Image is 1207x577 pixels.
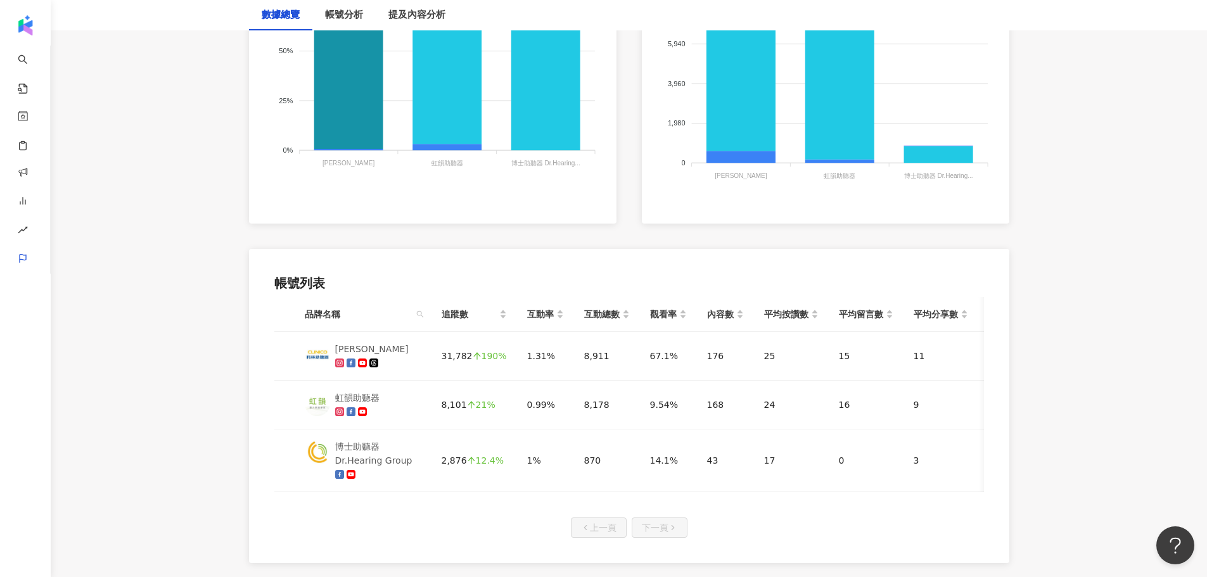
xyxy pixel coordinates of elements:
[584,307,620,321] span: 互動總數
[305,440,421,481] a: KOL Avatar博士助聽器 Dr.Hearing Group
[325,8,363,23] div: 帳號分析
[764,398,819,412] div: 24
[914,349,968,363] div: 11
[305,391,330,416] img: KOL Avatar
[764,307,808,321] span: 平均按讚數
[707,453,744,467] div: 43
[914,453,968,467] div: 3
[473,352,482,360] span: arrow-up
[274,274,984,292] div: 帳號列表
[416,310,424,318] span: search
[584,349,630,363] div: 8,911
[697,297,754,332] th: 內容數
[279,48,293,55] tspan: 50%
[279,97,293,105] tspan: 25%
[914,398,968,412] div: 9
[388,8,445,23] div: 提及內容分析
[442,398,507,412] div: 8,101
[571,517,627,538] button: 上一頁
[668,80,686,87] tspan: 3,960
[754,297,829,332] th: 平均按讚數
[18,217,28,246] span: rise
[442,453,507,467] div: 2,876
[527,307,554,321] span: 互動率
[829,297,904,332] th: 平均留言數
[632,517,687,538] button: 下一頁
[640,297,697,332] th: 觀看率
[707,349,744,363] div: 176
[707,307,734,321] span: 內容數
[305,440,330,465] img: KOL Avatar
[335,391,380,405] div: 虹韻助聽器
[283,146,293,154] tspan: 0%
[473,352,507,360] div: 190%
[305,342,330,367] img: KOL Avatar
[839,307,883,321] span: 平均留言數
[904,172,973,179] tspan: 博士助聽器 Dr.Hearing...
[681,159,685,167] tspan: 0
[431,160,463,167] tspan: 虹韻助聽器
[707,398,744,412] div: 168
[527,398,564,412] div: 0.99%
[431,297,517,332] th: 追蹤數
[650,398,687,412] div: 9.54%
[335,342,409,356] div: [PERSON_NAME]
[467,400,495,409] div: 21%
[15,15,35,35] img: logo icon
[467,400,476,409] span: arrow-up
[839,398,893,412] div: 16
[511,160,580,167] tspan: 博士助聽器 Dr.Hearing...
[442,307,497,321] span: 追蹤數
[650,453,687,467] div: 14.1%
[18,46,43,95] a: search
[1156,526,1194,564] iframe: Help Scout Beacon - Open
[467,456,504,465] div: 12.4%
[839,349,893,363] div: 15
[414,305,426,324] span: search
[584,453,630,467] div: 870
[517,297,574,332] th: 互動率
[584,398,630,412] div: 8,178
[650,307,677,321] span: 觀看率
[467,456,476,465] span: arrow-up
[323,160,374,167] tspan: [PERSON_NAME]
[527,349,564,363] div: 1.31%
[764,453,819,467] div: 17
[978,297,1053,332] th: 平均互動數
[914,307,958,321] span: 平均分享數
[305,342,421,370] a: KOL Avatar[PERSON_NAME]
[335,440,421,467] div: 博士助聽器 Dr.Hearing Group
[527,453,564,467] div: 1%
[839,453,893,467] div: 0
[715,172,767,179] tspan: [PERSON_NAME]
[764,349,819,363] div: 25
[904,297,978,332] th: 平均分享數
[305,391,421,419] a: KOL Avatar虹韻助聽器
[650,349,687,363] div: 67.1%
[442,349,507,363] div: 31,782
[305,307,411,321] span: 品牌名稱
[262,8,300,23] div: 數據總覽
[574,297,640,332] th: 互動總數
[668,40,686,48] tspan: 5,940
[824,172,855,179] tspan: 虹韻助聽器
[668,119,686,127] tspan: 1,980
